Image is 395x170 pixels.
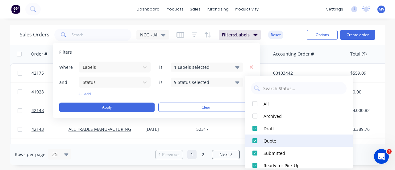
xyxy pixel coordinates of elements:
div: settings [323,5,346,14]
input: Search Status... [263,82,343,94]
span: 41928 [31,89,44,95]
div: All [264,101,338,107]
div: [DATE] [145,126,191,132]
a: 41928 [31,83,69,101]
span: Filters [59,49,72,55]
div: Ready for Pick Up [264,162,338,169]
div: Accounting Order # [273,51,314,57]
span: Filters: Labels [222,32,250,38]
div: Draft [264,125,338,132]
div: $0.00 [350,89,386,95]
a: 42143 [31,120,69,139]
span: Rows per page [15,151,45,158]
div: purchasing [204,5,232,14]
span: 42143 [31,126,44,132]
a: 42175 [31,64,69,82]
button: Draft [245,122,353,135]
a: ALL TRADES MANUFACTURING [69,126,131,132]
a: Page 1 is your current page [187,150,197,159]
span: 42175 [31,70,44,76]
div: Order # [31,51,47,57]
span: Next [219,151,229,158]
div: Submitted [264,150,338,156]
button: Options [307,30,338,40]
div: sales [187,5,204,14]
button: Apply [59,103,155,112]
button: All [245,97,353,110]
span: is [155,64,167,70]
a: dashboard [134,5,163,14]
button: Quote [245,135,353,147]
button: Archived [245,110,353,122]
div: 1 Labels selected [174,64,230,70]
div: 00103442 [273,70,342,76]
button: Submitted [245,147,353,159]
span: Previous [162,151,180,158]
button: add [78,92,151,97]
iframe: Intercom live chat [374,149,389,164]
span: NCG - All [140,31,159,38]
div: products [163,5,187,14]
span: and [59,79,78,85]
h1: Sales Orders [20,32,49,38]
img: Factory [11,5,20,14]
div: productivity [232,5,262,14]
button: Create order [340,30,375,40]
button: Clear [158,103,254,112]
button: Reset [268,31,283,39]
a: Next page [212,151,239,158]
a: Previous page [156,151,183,158]
div: Quote [264,138,338,144]
span: Where [59,64,78,70]
span: 1 [387,149,392,154]
span: is [155,79,167,85]
div: Total ($) [350,51,367,57]
input: Search... [72,29,132,41]
span: MV [379,6,384,12]
div: 52317 [196,126,265,132]
a: 42144 [31,139,69,157]
a: Page 2 [198,150,208,159]
div: Archived [264,113,338,119]
div: 9 Status selected [174,79,230,85]
div: $3,389.76 [350,126,386,132]
ul: Pagination [153,150,242,159]
span: 42148 [31,107,44,114]
button: Filters:Labels [219,30,261,40]
div: $559.09 [350,70,386,76]
a: 42148 [31,101,69,120]
div: $4,000.82 [350,107,386,114]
